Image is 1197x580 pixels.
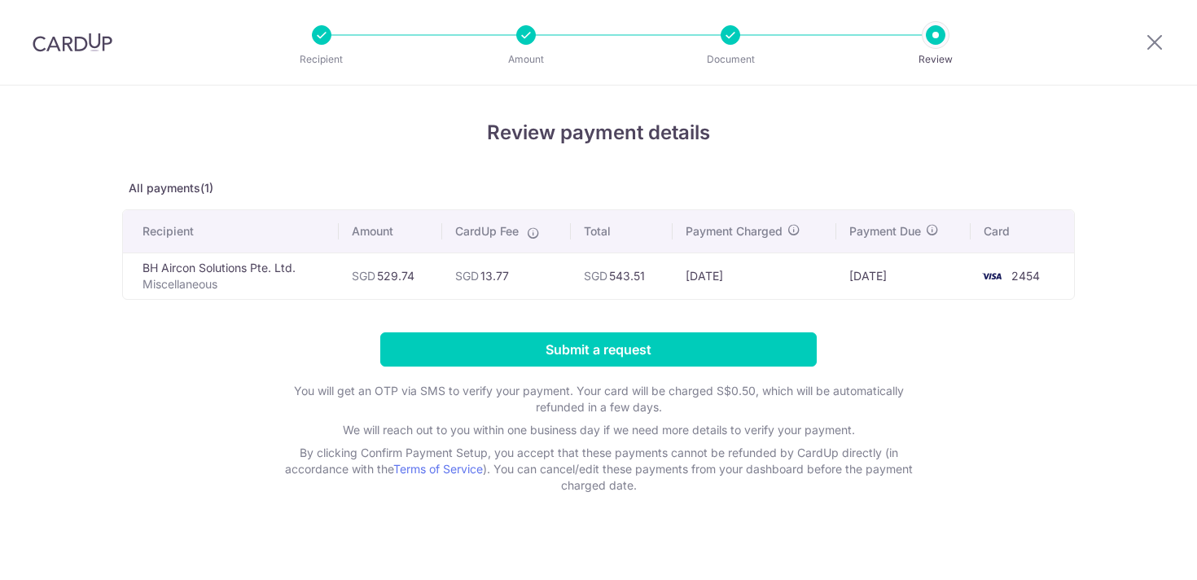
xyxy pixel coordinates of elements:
p: Recipient [261,51,382,68]
p: Amount [466,51,586,68]
th: Card [971,210,1074,253]
span: SGD [455,269,479,283]
a: Terms of Service [393,462,483,476]
td: [DATE] [836,253,971,299]
p: Miscellaneous [142,276,326,292]
td: [DATE] [673,253,836,299]
p: We will reach out to you within one business day if we need more details to verify your payment. [273,422,924,438]
span: CardUp Fee [455,223,519,239]
p: Review [875,51,996,68]
td: BH Aircon Solutions Pte. Ltd. [123,253,339,299]
img: <span class="translation_missing" title="translation missing: en.account_steps.new_confirm_form.b... [976,266,1008,286]
h4: Review payment details [122,118,1075,147]
p: All payments(1) [122,180,1075,196]
span: 2454 [1011,269,1040,283]
th: Total [571,210,672,253]
span: Payment Charged [686,223,783,239]
th: Amount [339,210,442,253]
img: CardUp [33,33,112,52]
span: SGD [584,269,607,283]
span: SGD [352,269,375,283]
p: Document [670,51,791,68]
p: By clicking Confirm Payment Setup, you accept that these payments cannot be refunded by CardUp di... [273,445,924,494]
input: Submit a request [380,332,817,367]
p: You will get an OTP via SMS to verify your payment. Your card will be charged S$0.50, which will ... [273,383,924,415]
span: Payment Due [849,223,921,239]
td: 13.77 [442,253,571,299]
td: 529.74 [339,253,442,299]
td: 543.51 [571,253,672,299]
th: Recipient [123,210,339,253]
